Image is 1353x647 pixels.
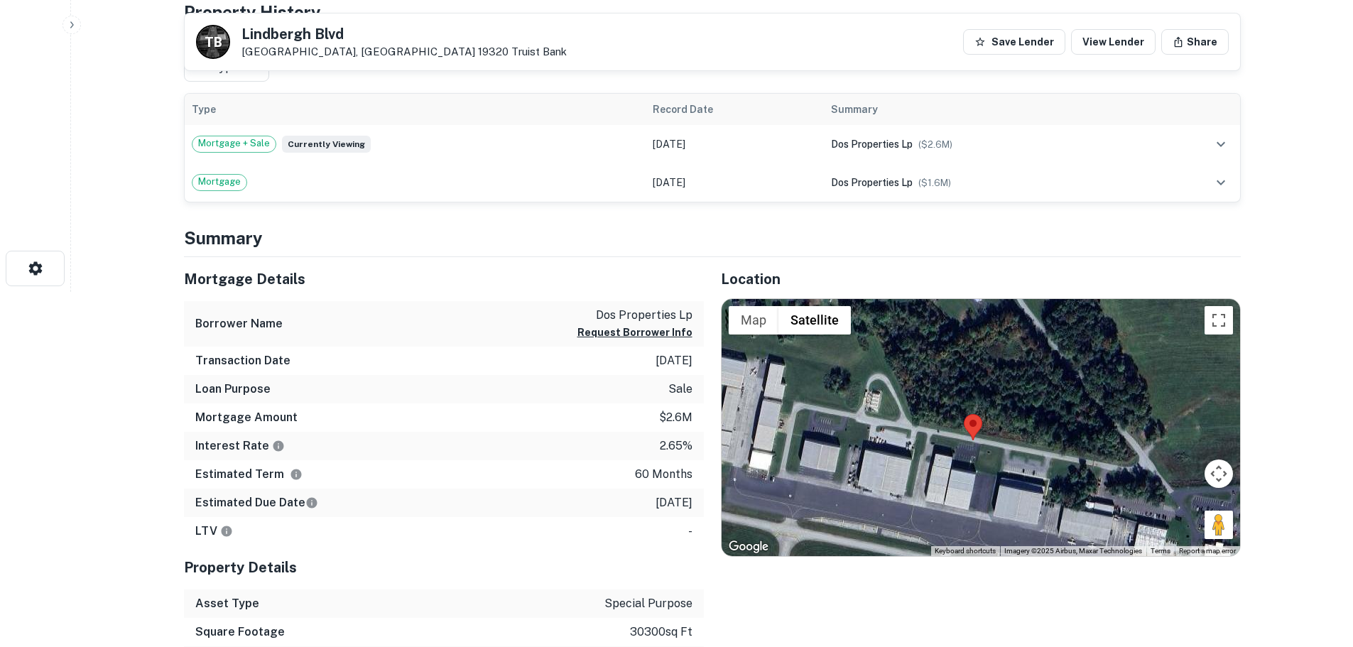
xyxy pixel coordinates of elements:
[1179,547,1236,555] a: Report a map error
[635,466,692,483] p: 60 months
[963,29,1065,55] button: Save Lender
[831,177,913,188] span: dos properties lp
[604,595,692,612] p: special purpose
[1209,170,1233,195] button: expand row
[577,307,692,324] p: dos properties lp
[729,306,778,335] button: Show street map
[1071,29,1156,55] a: View Lender
[192,136,276,151] span: Mortgage + Sale
[195,315,283,332] h6: Borrower Name
[272,440,285,452] svg: The interest rates displayed on the website are for informational purposes only and may be report...
[195,624,285,641] h6: Square Footage
[1161,29,1229,55] button: Share
[305,496,318,509] svg: Estimate is based on a standard schedule for this type of loan.
[196,25,230,59] a: T B
[282,136,371,153] span: Currently viewing
[195,523,233,540] h6: LTV
[1205,511,1233,539] button: Drag Pegman onto the map to open Street View
[192,175,246,189] span: Mortgage
[630,624,692,641] p: 30300 sq ft
[721,268,1241,290] h5: Location
[646,94,824,125] th: Record Date
[290,468,303,481] svg: Term is based on a standard schedule for this type of loan.
[205,33,221,52] p: T B
[241,27,567,41] h5: Lindbergh Blvd
[824,94,1148,125] th: Summary
[918,139,952,150] span: ($ 2.6M )
[688,523,692,540] p: -
[195,352,290,369] h6: Transaction Date
[184,225,1241,251] h4: Summary
[660,437,692,455] p: 2.65%
[195,409,298,426] h6: Mortgage Amount
[195,381,271,398] h6: Loan Purpose
[184,268,704,290] h5: Mortgage Details
[1205,306,1233,335] button: Toggle fullscreen view
[220,525,233,538] svg: LTVs displayed on the website are for informational purposes only and may be reported incorrectly...
[1004,547,1142,555] span: Imagery ©2025 Airbus, Maxar Technologies
[195,494,318,511] h6: Estimated Due Date
[659,409,692,426] p: $2.6m
[195,595,259,612] h6: Asset Type
[1205,460,1233,488] button: Map camera controls
[184,557,704,578] h5: Property Details
[195,466,303,483] h6: Estimated Term
[778,306,851,335] button: Show satellite imagery
[241,45,567,58] p: [GEOGRAPHIC_DATA], [GEOGRAPHIC_DATA] 19320
[725,538,772,556] img: Google
[668,381,692,398] p: sale
[656,352,692,369] p: [DATE]
[646,163,824,202] td: [DATE]
[1209,132,1233,156] button: expand row
[646,125,824,163] td: [DATE]
[918,178,951,188] span: ($ 1.6M )
[831,138,913,150] span: dos properties lp
[511,45,567,58] a: Truist Bank
[1282,533,1353,602] iframe: Chat Widget
[185,94,646,125] th: Type
[725,538,772,556] a: Open this area in Google Maps (opens a new window)
[1151,547,1170,555] a: Terms (opens in new tab)
[656,494,692,511] p: [DATE]
[577,324,692,341] button: Request Borrower Info
[195,437,285,455] h6: Interest Rate
[935,546,996,556] button: Keyboard shortcuts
